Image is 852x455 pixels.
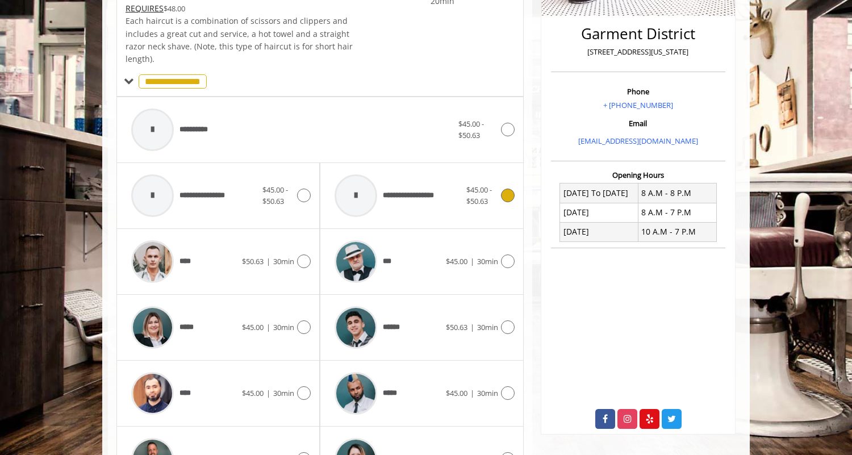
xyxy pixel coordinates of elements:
span: 30min [273,256,294,266]
span: 30min [477,322,498,332]
h3: Opening Hours [551,171,725,179]
td: [DATE] [560,222,638,241]
span: $45.00 - $50.63 [466,185,492,207]
span: $45.00 - $50.63 [262,185,288,207]
span: 30min [273,388,294,398]
td: 8 A.M - 8 P.M [638,183,716,203]
span: | [470,322,474,332]
td: 10 A.M - 7 P.M [638,222,716,241]
span: $45.00 [242,322,264,332]
td: [DATE] To [DATE] [560,183,638,203]
span: $45.00 [242,388,264,398]
a: [EMAIL_ADDRESS][DOMAIN_NAME] [578,136,698,146]
span: $45.00 [446,388,467,398]
span: This service needs some Advance to be paid before we block your appointment [126,3,164,14]
span: 30min [273,322,294,332]
span: 30min [477,388,498,398]
span: $50.63 [446,322,467,332]
div: $48.00 [126,2,354,15]
span: | [470,256,474,266]
span: | [266,256,270,266]
span: 30min [477,256,498,266]
span: $45.00 - $50.63 [458,119,484,141]
span: $45.00 [446,256,467,266]
a: + [PHONE_NUMBER] [603,100,673,110]
h3: Email [554,119,722,127]
span: | [470,388,474,398]
h2: Garment District [554,26,722,42]
span: Each haircut is a combination of scissors and clippers and includes a great cut and service, a ho... [126,15,353,64]
td: [DATE] [560,203,638,222]
span: | [266,322,270,332]
span: $50.63 [242,256,264,266]
span: | [266,388,270,398]
h3: Phone [554,87,722,95]
td: 8 A.M - 7 P.M [638,203,716,222]
p: [STREET_ADDRESS][US_STATE] [554,46,722,58]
